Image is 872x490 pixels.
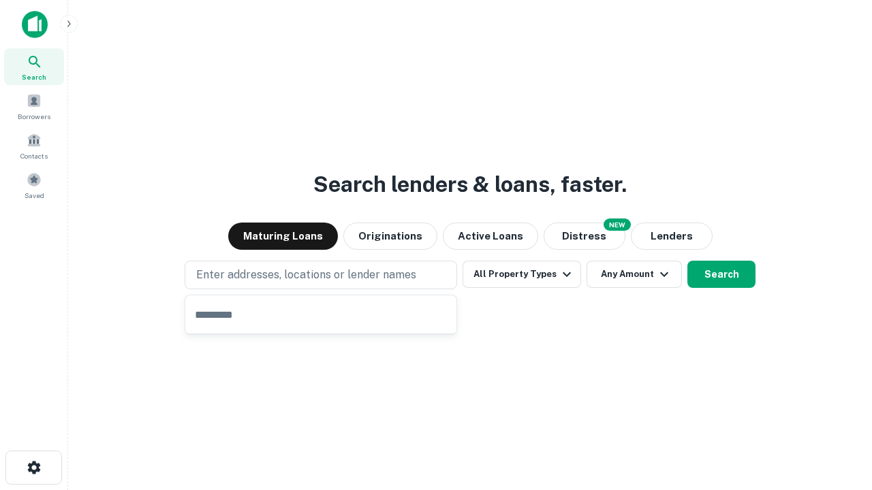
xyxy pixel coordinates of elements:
iframe: Chat Widget [804,381,872,446]
button: Search distressed loans with lien and other non-mortgage details. [544,223,625,250]
span: Contacts [20,150,48,161]
div: NEW [604,218,631,231]
a: Saved [4,167,64,203]
span: Search [22,71,46,82]
button: Lenders [631,223,713,250]
a: Contacts [4,127,64,164]
button: Any Amount [587,261,682,288]
button: All Property Types [463,261,581,288]
span: Saved [25,190,44,201]
h3: Search lenders & loans, faster. [313,168,627,201]
button: Maturing Loans [228,223,338,250]
button: Search [687,261,756,288]
span: Borrowers [18,111,50,122]
a: Borrowers [4,88,64,125]
a: Search [4,48,64,85]
button: Originations [343,223,437,250]
p: Enter addresses, locations or lender names [196,267,416,283]
button: Enter addresses, locations or lender names [185,261,457,289]
button: Active Loans [443,223,538,250]
img: capitalize-icon.png [22,11,48,38]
